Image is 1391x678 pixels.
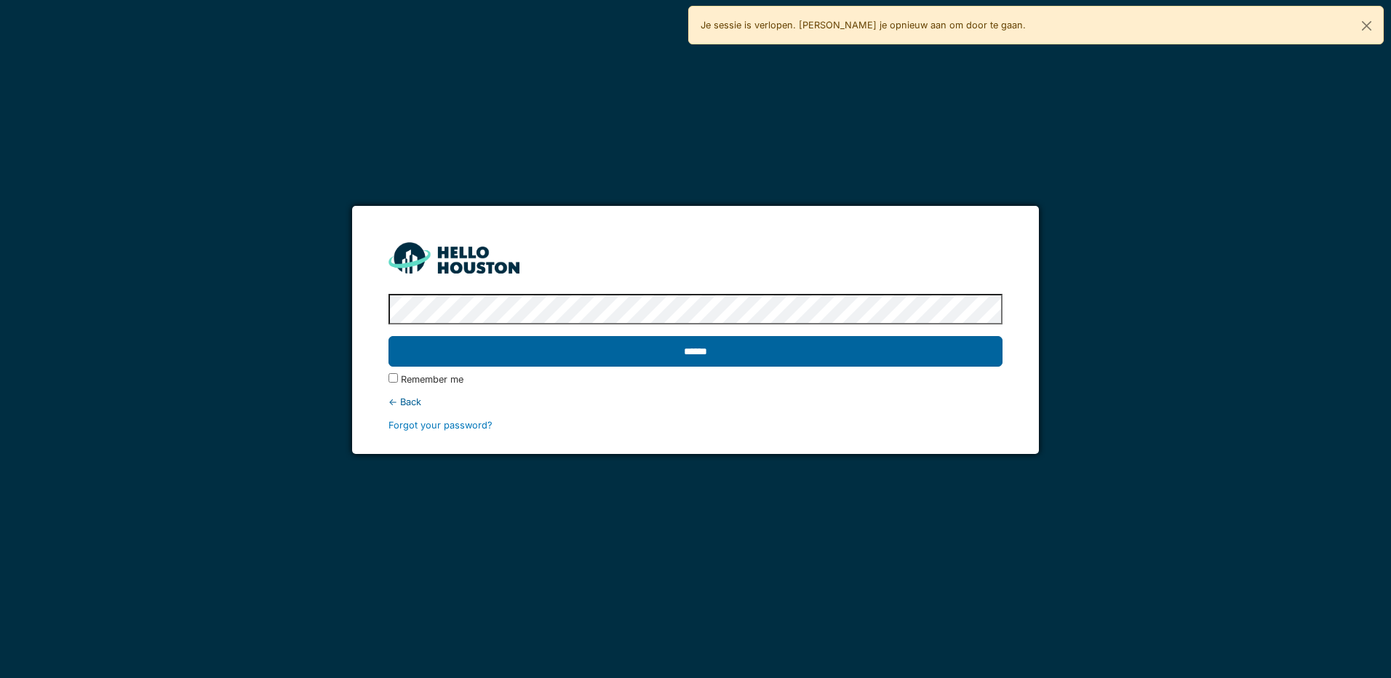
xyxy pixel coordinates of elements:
img: HH_line-BYnF2_Hg.png [388,242,519,274]
div: Je sessie is verlopen. [PERSON_NAME] je opnieuw aan om door te gaan. [688,6,1384,44]
button: Close [1350,7,1383,45]
label: Remember me [401,372,463,386]
div: ← Back [388,395,1002,409]
a: Forgot your password? [388,420,493,431]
